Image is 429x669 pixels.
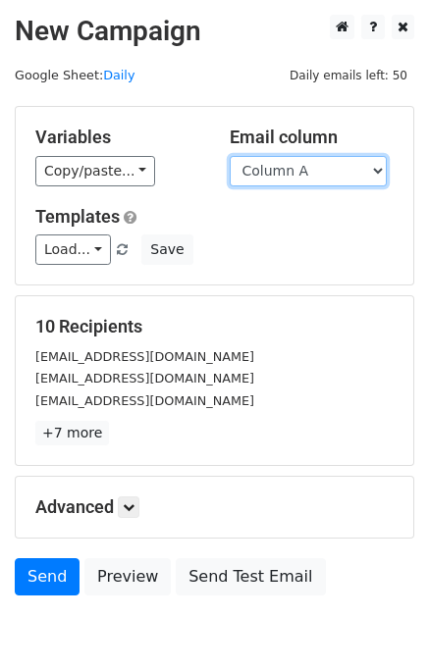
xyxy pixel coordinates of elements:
a: +7 more [35,421,109,445]
small: Google Sheet: [15,68,134,82]
iframe: Chat Widget [331,575,429,669]
h5: 10 Recipients [35,316,394,337]
a: Daily emails left: 50 [283,68,414,82]
a: Daily [103,68,134,82]
h5: Variables [35,127,200,148]
a: Send [15,558,80,595]
a: Templates [35,206,120,227]
small: [EMAIL_ADDRESS][DOMAIN_NAME] [35,371,254,386]
h5: Email column [230,127,395,148]
a: Load... [35,234,111,265]
button: Save [141,234,192,265]
span: Daily emails left: 50 [283,65,414,86]
h2: New Campaign [15,15,414,48]
a: Preview [84,558,171,595]
small: [EMAIL_ADDRESS][DOMAIN_NAME] [35,349,254,364]
a: Send Test Email [176,558,325,595]
h5: Advanced [35,496,394,518]
small: [EMAIL_ADDRESS][DOMAIN_NAME] [35,393,254,408]
a: Copy/paste... [35,156,155,186]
